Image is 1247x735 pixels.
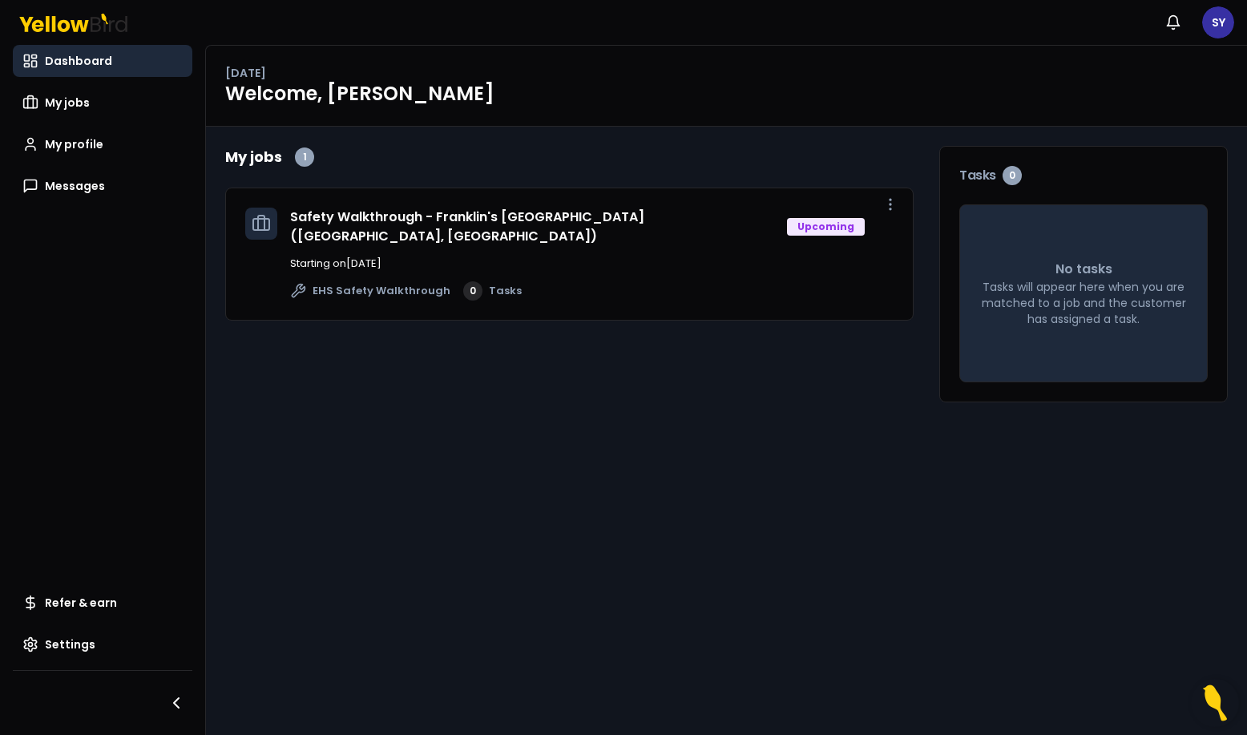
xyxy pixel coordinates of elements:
a: Dashboard [13,45,192,77]
h3: Tasks [959,166,1208,185]
span: Refer & earn [45,595,117,611]
p: Starting on [DATE] [290,256,894,272]
span: SY [1202,6,1234,38]
div: 0 [1003,166,1022,185]
div: 0 [463,281,482,301]
span: My profile [45,136,103,152]
a: My jobs [13,87,192,119]
p: [DATE] [225,65,266,81]
button: Open Resource Center [1191,679,1239,727]
span: EHS Safety Walkthrough [313,283,450,299]
span: Dashboard [45,53,112,69]
span: Messages [45,178,105,194]
a: My profile [13,128,192,160]
a: Safety Walkthrough - Franklin's [GEOGRAPHIC_DATA] ([GEOGRAPHIC_DATA], [GEOGRAPHIC_DATA]) [290,208,644,245]
h2: My jobs [225,146,282,168]
h1: Welcome, [PERSON_NAME] [225,81,1228,107]
div: 1 [295,147,314,167]
a: Settings [13,628,192,660]
p: Tasks will appear here when you are matched to a job and the customer has assigned a task. [979,279,1188,327]
a: Refer & earn [13,587,192,619]
a: 0Tasks [463,281,522,301]
a: Messages [13,170,192,202]
div: Upcoming [787,218,865,236]
span: Settings [45,636,95,652]
span: My jobs [45,95,90,111]
p: No tasks [1055,260,1112,279]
